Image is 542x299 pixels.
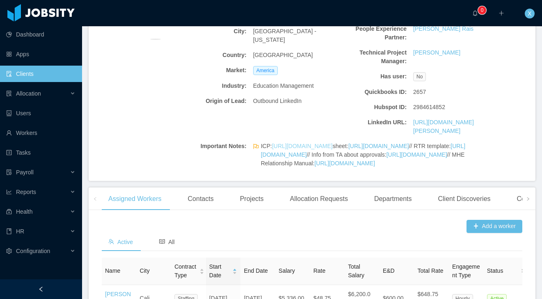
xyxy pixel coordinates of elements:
a: icon: userWorkers [6,125,75,141]
b: Has user: [333,72,407,81]
span: Start Date [209,262,229,280]
span: Active [108,239,133,245]
span: 2657 [413,88,426,96]
span: flag [253,144,259,169]
b: Important Notes: [173,142,247,151]
i: icon: solution [6,91,12,96]
b: Origin of Lead: [173,97,247,105]
span: Contract Type [174,262,196,280]
div: Sort [199,267,204,273]
a: [URL][DOMAIN_NAME] [314,160,375,167]
a: icon: auditClients [6,66,75,82]
div: Projects [233,187,270,210]
span: Name [105,267,120,274]
b: City: [173,27,247,36]
span: Engagement Type [452,263,480,278]
span: Status [487,267,503,274]
i: icon: caret-down [233,271,237,273]
i: icon: caret-down [200,271,204,273]
span: Total Rate [417,267,443,274]
span: HR [16,228,24,235]
a: [URL][DOMAIN_NAME][PERSON_NAME] [413,118,487,135]
b: Hubspot ID: [333,103,407,112]
a: icon: profileTasks [6,144,75,161]
b: Industry: [173,82,247,90]
b: Market: [173,66,247,75]
sup: 0 [478,6,486,14]
i: icon: caret-up [233,268,237,270]
span: [GEOGRAPHIC_DATA] [253,51,313,59]
i: icon: book [6,228,12,234]
i: icon: left [93,197,97,201]
div: Assigned Workers [102,187,168,210]
span: Configuration [16,248,50,254]
b: LinkedIn URL: [333,118,407,127]
span: ICP: sheet: // RTR template: // Info from TA about approvals: // MHE Relationship Manual: [261,142,487,168]
i: icon: setting [6,248,12,254]
span: SOW [521,267,535,274]
span: No [413,72,426,81]
button: icon: plusAdd a worker [467,220,522,233]
div: Departments [368,187,419,210]
a: [URL][DOMAIN_NAME] [261,143,465,158]
span: 2984614852 [413,103,445,112]
span: Education Management [253,82,314,90]
i: icon: caret-up [200,268,204,270]
i: icon: bell [472,10,478,16]
span: America [253,66,278,75]
i: icon: line-chart [6,189,12,195]
span: Salary [279,267,295,274]
a: icon: appstoreApps [6,46,75,62]
span: Health [16,208,32,215]
div: Sort [232,267,237,273]
span: End Date [244,267,268,274]
a: [URL][DOMAIN_NAME] [272,143,333,149]
b: Country: [173,51,247,59]
span: Total Salary [348,263,364,278]
span: Rate [313,267,326,274]
div: Allocation Requests [283,187,354,210]
span: Reports [16,189,36,195]
i: icon: team [108,239,114,244]
a: [PERSON_NAME] [413,48,460,57]
i: icon: right [526,197,530,201]
i: icon: file-protect [6,169,12,175]
i: icon: read [159,239,165,244]
a: [URL][DOMAIN_NAME] [386,151,447,158]
a: icon: robotUsers [6,105,75,121]
span: Outbound LinkedIn [253,97,302,105]
span: Allocation [16,90,41,97]
span: City [140,267,150,274]
span: E&D [383,267,395,274]
span: [GEOGRAPHIC_DATA] - [US_STATE] [253,27,327,44]
span: Payroll [16,169,34,176]
i: icon: plus [499,10,504,16]
i: icon: medicine-box [6,209,12,215]
span: $648.75 [417,291,438,297]
a: icon: pie-chartDashboard [6,26,75,43]
a: [URL][DOMAIN_NAME] [348,143,409,149]
span: All [159,239,175,245]
div: Client Discoveries [431,187,497,210]
b: Quickbooks ID: [333,88,407,96]
div: Contacts [181,187,220,210]
b: Technical Project Manager: [333,48,407,66]
b: People Experience Partner: [333,25,407,42]
span: X [528,9,531,18]
a: [PERSON_NAME] Rais [413,25,473,33]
